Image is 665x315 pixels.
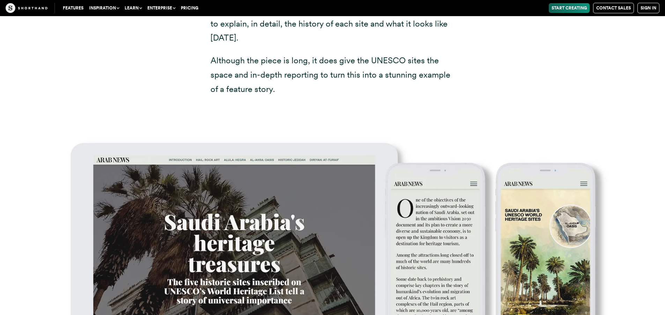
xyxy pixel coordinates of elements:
[6,3,47,13] img: The Craft
[637,3,659,13] a: Sign in
[210,53,455,96] p: Although the piece is long, it does give the UNESCO sites the space and in-depth reporting to tur...
[145,3,178,13] button: Enterprise
[122,3,145,13] button: Learn
[593,3,634,13] a: Contact Sales
[60,3,86,13] a: Features
[86,3,122,13] button: Inspiration
[178,3,201,13] a: Pricing
[549,3,590,13] a: Start Creating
